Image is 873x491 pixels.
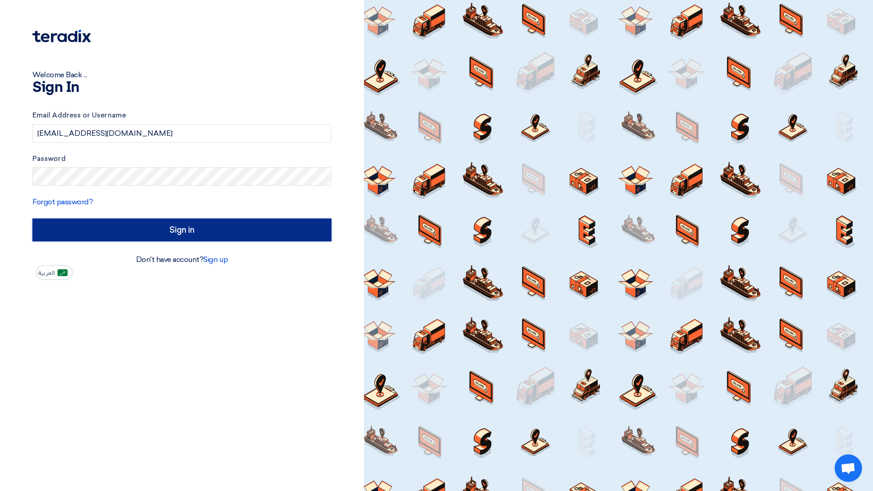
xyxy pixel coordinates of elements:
span: العربية [38,270,55,276]
img: ar-AR.png [58,269,68,276]
div: Open chat [835,454,862,482]
div: Don't have account? [32,254,331,265]
input: Sign in [32,219,331,241]
button: العربية [36,265,73,280]
a: Sign up [203,255,228,264]
div: Welcome Back ... [32,69,331,80]
a: Forgot password? [32,197,93,206]
label: Email Address or Username [32,110,331,121]
h1: Sign In [32,80,331,95]
label: Password [32,154,331,164]
input: Enter your business email or username [32,124,331,143]
img: Teradix logo [32,30,91,43]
